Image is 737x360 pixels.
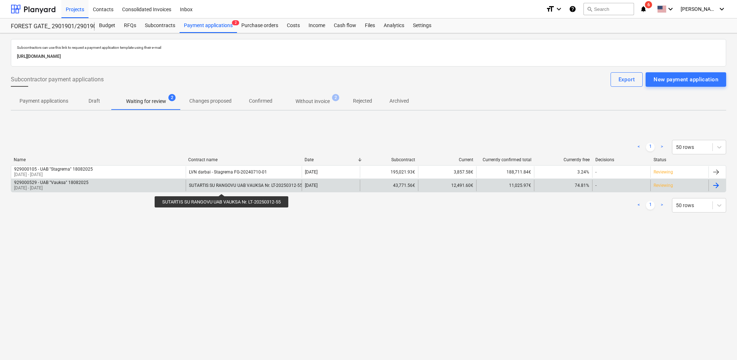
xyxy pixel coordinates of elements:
p: Changes proposed [189,97,232,105]
p: [DATE] - [DATE] [14,172,93,178]
div: Decisions [595,157,648,162]
div: 3,857.58€ [418,166,476,178]
a: Costs [283,18,304,33]
div: [DATE] [305,170,318,175]
div: - [595,170,596,175]
a: Purchase orders [237,18,283,33]
div: 188,711.84€ [476,166,534,178]
div: Date [305,157,357,162]
div: Currently confirmed total [479,157,531,162]
p: Subcontractors can use this link to request a payment application template using their e-mail [17,45,720,50]
a: Next page [658,201,666,210]
i: notifications [640,5,647,13]
div: - [595,183,596,188]
a: Page 1 is your current page [646,201,655,210]
p: Draft [86,97,103,105]
a: Next page [658,143,666,151]
p: Payment applications [20,97,68,105]
span: 3.24% [577,170,589,175]
span: 6 [645,1,652,8]
div: 929000105 - UAB "Stagrema" 18082025 [14,167,93,172]
a: Income [304,18,329,33]
div: Export [619,75,635,84]
p: [DATE] - [DATE] [14,185,89,191]
i: format_size [546,5,555,13]
span: Subcontractor payment applications [11,75,104,84]
span: 74.81% [575,183,589,188]
div: 12,491.60€ [418,180,476,191]
div: New payment application [654,75,718,84]
span: search [587,6,592,12]
iframe: Chat Widget [701,325,737,360]
p: Archived [389,97,409,105]
i: Knowledge base [569,5,576,13]
p: Confirmed [249,97,272,105]
p: Without invoice [296,98,330,105]
button: New payment application [646,72,726,87]
a: Budget [95,18,120,33]
p: Reviewing [654,183,673,189]
div: [DATE] [305,183,318,188]
div: Subcontract [363,157,415,162]
a: Files [361,18,379,33]
a: Previous page [634,143,643,151]
i: keyboard_arrow_down [555,5,563,13]
div: 195,021.93€ [360,166,418,178]
div: 929000529 - UAB "Vauksa" 18082025 [14,180,89,185]
p: Waiting for review [126,98,166,105]
div: Status [654,157,706,162]
div: FOREST GATE_ 2901901/2901902/2901903 [11,23,86,30]
i: keyboard_arrow_down [666,5,675,13]
i: keyboard_arrow_down [717,5,726,13]
div: 11,025.97€ [476,180,534,191]
div: Current [421,157,473,162]
button: Export [611,72,643,87]
a: Page 1 is your current page [646,143,655,151]
div: Name [14,157,182,162]
p: Reviewing [654,169,673,175]
div: SUTARTIS SU RANGOVU UAB VAUKSA Nr. LT-20250312-55 [189,183,302,188]
a: Previous page [634,201,643,210]
p: [URL][DOMAIN_NAME] [17,53,720,60]
div: LVN darbai - Stagrema FG-20240710-01 [189,170,267,175]
span: 2 [168,94,176,101]
button: Search [583,3,634,15]
a: Cash flow [329,18,361,33]
div: 43,771.56€ [360,180,418,191]
p: Rejected [353,97,372,105]
a: Settings [409,18,436,33]
span: 2 [232,20,239,25]
a: Payment applications2 [180,18,237,33]
a: RFQs [120,18,141,33]
div: Contract name [188,157,299,162]
span: [PERSON_NAME] Karalius [681,6,717,12]
a: Analytics [379,18,409,33]
span: 2 [332,94,339,101]
div: Payment applications [180,18,237,33]
a: Subcontracts [141,18,180,33]
div: Currently free [537,157,590,162]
